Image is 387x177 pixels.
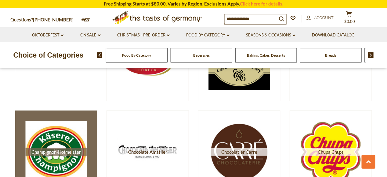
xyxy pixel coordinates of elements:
[247,53,285,58] a: Baking, Cakes, Desserts
[118,32,170,39] a: Christmas - PRE-ORDER
[340,11,358,26] button: $0.00
[80,32,101,39] a: On Sale
[32,32,63,39] a: Oktoberfest
[209,148,270,156] span: Chocolatier Carre
[314,15,334,20] span: Account
[312,32,355,39] a: Download Catalog
[368,52,374,58] img: next arrow
[10,16,78,24] p: Questions?
[345,19,355,24] span: $0.00
[240,1,283,6] a: Click here for details.
[117,148,179,156] span: Chocolate Amatller
[186,32,230,39] a: Food By Category
[325,53,337,58] a: Breads
[300,148,362,156] span: Chupa Chups
[306,14,334,21] a: Account
[33,17,74,22] a: [PHONE_NUMBER]
[97,52,103,58] img: previous arrow
[246,32,295,39] a: Seasons & Occasions
[193,53,210,58] a: Beverages
[122,53,151,58] a: Food By Category
[26,148,87,156] span: Champignon-Hofmeister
